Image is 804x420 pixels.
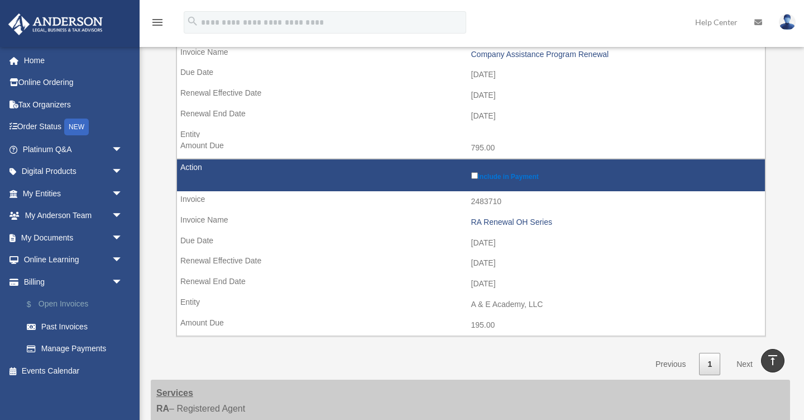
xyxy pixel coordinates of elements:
div: NEW [64,119,89,135]
a: Billingarrow_drop_down [8,271,140,293]
span: arrow_drop_down [112,249,134,272]
span: $ [33,298,39,312]
td: [DATE] [177,233,765,254]
span: arrow_drop_down [112,226,134,249]
a: My Anderson Teamarrow_drop_down [8,205,140,227]
a: 1 [699,353,720,376]
a: $Open Invoices [16,293,140,316]
a: menu [151,20,164,29]
td: A & E Academy, LLC [177,294,765,315]
span: arrow_drop_down [112,205,134,228]
a: My Entitiesarrow_drop_down [8,182,140,205]
input: Include in Payment [471,172,478,179]
div: Company Assistance Program Renewal [471,50,760,59]
a: vertical_align_top [761,349,784,372]
div: RA Renewal OH Series [471,218,760,227]
td: 2483710 [177,191,765,213]
img: Anderson Advisors Platinum Portal [5,13,106,35]
a: Online Learningarrow_drop_down [8,249,140,271]
strong: RA [156,404,169,413]
span: arrow_drop_down [112,182,134,205]
i: vertical_align_top [766,353,779,367]
td: 795.00 [177,138,765,159]
td: [DATE] [177,273,765,295]
a: Digital Productsarrow_drop_down [8,161,140,183]
td: [DATE] [177,85,765,106]
i: menu [151,16,164,29]
a: Manage Payments [16,338,140,360]
a: Order StatusNEW [8,116,140,139]
td: 195.00 [177,315,765,336]
a: Previous [647,353,694,376]
span: arrow_drop_down [112,138,134,161]
a: Platinum Q&Aarrow_drop_down [8,138,140,161]
td: [DATE] [177,106,765,127]
a: Online Ordering [8,72,140,94]
td: [DATE] [177,64,765,86]
a: My Documentsarrow_drop_down [8,226,140,249]
img: User Pic [779,14,796,30]
label: Include in Payment [471,170,760,181]
a: Past Invoices [16,315,140,338]
span: arrow_drop_down [112,161,134,183]
a: Home [8,49,140,72]
span: arrow_drop_down [112,271,134,294]
i: search [186,15,199,27]
a: Tax Organizers [8,93,140,116]
strong: Services [156,388,193,398]
a: Next [728,353,761,376]
a: Events Calendar [8,360,140,382]
td: [DATE] [177,253,765,274]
